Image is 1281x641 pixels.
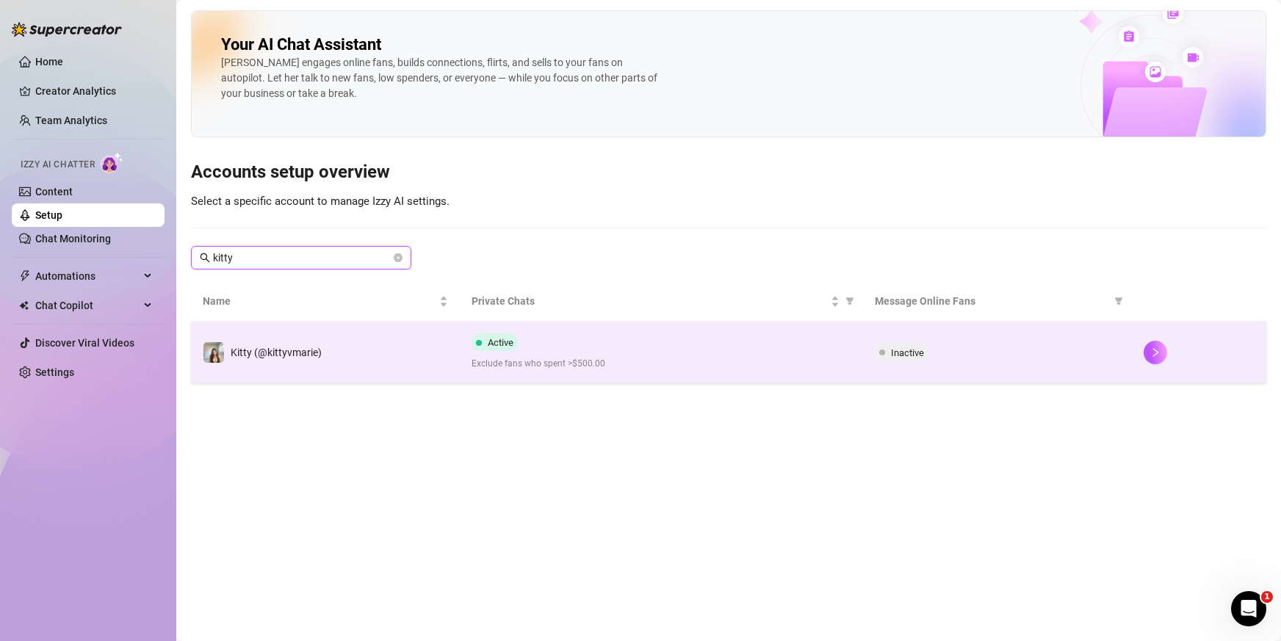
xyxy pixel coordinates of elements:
[35,209,62,221] a: Setup
[842,290,857,312] span: filter
[213,250,391,266] input: Search account
[891,347,924,358] span: Inactive
[472,357,851,371] span: Exclude fans who spent >$500.00
[1231,591,1266,626] iframe: Intercom live chat
[35,294,140,317] span: Chat Copilot
[12,22,122,37] img: logo-BBDzfeDw.svg
[35,366,74,378] a: Settings
[1114,297,1123,305] span: filter
[221,55,662,101] div: [PERSON_NAME] engages online fans, builds connections, flirts, and sells to your fans on autopilo...
[101,152,123,173] img: AI Chatter
[35,115,107,126] a: Team Analytics
[200,253,210,263] span: search
[19,300,29,311] img: Chat Copilot
[875,293,1108,309] span: Message Online Fans
[35,337,134,349] a: Discover Viral Videos
[1261,591,1273,603] span: 1
[35,79,153,103] a: Creator Analytics
[203,342,224,363] img: Kitty (@kittyvmarie)
[191,161,1266,184] h3: Accounts setup overview
[21,158,95,172] span: Izzy AI Chatter
[35,264,140,288] span: Automations
[394,253,403,262] button: close-circle
[488,337,513,348] span: Active
[460,281,863,322] th: Private Chats
[1111,290,1126,312] span: filter
[203,293,436,309] span: Name
[221,35,381,55] h2: Your AI Chat Assistant
[1150,347,1161,358] span: right
[19,270,31,282] span: thunderbolt
[35,233,111,245] a: Chat Monitoring
[845,297,854,305] span: filter
[35,56,63,68] a: Home
[1144,341,1167,364] button: right
[191,281,460,322] th: Name
[231,347,322,358] span: Kitty (@kittyvmarie)
[472,293,828,309] span: Private Chats
[191,195,450,208] span: Select a specific account to manage Izzy AI settings.
[35,186,73,198] a: Content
